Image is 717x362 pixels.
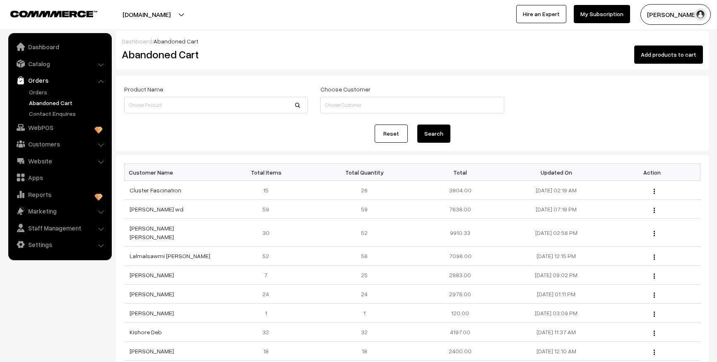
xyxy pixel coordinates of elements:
td: 18 [316,342,412,361]
td: 24 [220,285,316,304]
a: COMMMERCE [10,8,83,18]
td: 7096.00 [412,247,508,266]
td: 52 [316,219,412,247]
td: [DATE] 02:56 PM [508,219,604,247]
td: 18 [220,342,316,361]
img: Menu [654,273,655,279]
td: 3804.00 [412,181,508,200]
a: Staff Management [10,221,109,235]
td: [DATE] 12:10 AM [508,342,604,361]
a: Dashboard [122,38,152,45]
div: / [122,37,703,46]
a: Settings [10,237,109,252]
td: [DATE] 09:02 PM [508,266,604,285]
a: My Subscription [574,5,630,23]
td: 120.00 [412,304,508,323]
td: 7638.00 [412,200,508,219]
td: 59 [220,200,316,219]
a: Customers [10,137,109,151]
a: [PERSON_NAME] [130,348,174,355]
label: Product Name [124,85,163,93]
a: Website [10,153,109,168]
a: Kishore Deb [130,328,162,336]
td: 7 [220,266,316,285]
a: [PERSON_NAME] [PERSON_NAME] [130,225,174,240]
img: COMMMERCE [10,11,97,17]
th: Total [412,164,508,181]
button: [DOMAIN_NAME] [94,4,200,25]
a: Dashboard [10,39,109,54]
th: Total Quantity [316,164,412,181]
img: Menu [654,189,655,194]
span: Abandoned Cart [154,38,198,45]
button: Search [417,125,450,143]
td: 9910.33 [412,219,508,247]
a: Orders [27,88,109,96]
img: Menu [654,292,655,298]
td: [DATE] 07:18 PM [508,200,604,219]
a: Orders [10,73,109,88]
td: [DATE] 11:37 AM [508,323,604,342]
td: [DATE] 03:09 PM [508,304,604,323]
img: user [694,8,707,21]
td: 2976.00 [412,285,508,304]
a: Reset [375,125,408,143]
button: [PERSON_NAME] [640,4,711,25]
td: 56 [316,247,412,266]
a: WebPOS [10,120,109,135]
td: 26 [316,181,412,200]
a: Catalog [10,56,109,71]
td: 2883.00 [412,266,508,285]
img: Menu [654,331,655,336]
td: 32 [220,323,316,342]
label: Choose Customer [320,85,371,93]
td: 30 [220,219,316,247]
a: Apps [10,170,109,185]
td: 1 [220,304,316,323]
a: Hire an Expert [516,5,566,23]
td: 1 [316,304,412,323]
img: Menu [654,208,655,213]
h2: Abandoned Cart [122,48,307,61]
td: 24 [316,285,412,304]
button: Add products to cart [634,46,703,64]
a: Contact Enquires [27,109,109,118]
td: 2400.00 [412,342,508,361]
td: 59 [316,200,412,219]
a: [PERSON_NAME] wd [130,206,183,213]
img: Menu [654,312,655,317]
td: 25 [316,266,412,285]
td: 52 [220,247,316,266]
input: Choose Customer [320,97,504,113]
a: Marketing [10,204,109,218]
a: [PERSON_NAME] [130,309,174,316]
input: Choose Product [124,97,308,113]
td: [DATE] 12:15 PM [508,247,604,266]
th: Customer Name [125,164,221,181]
a: Reports [10,187,109,202]
img: Menu [654,231,655,236]
td: 4197.00 [412,323,508,342]
td: 15 [220,181,316,200]
a: Abandoned Cart [27,98,109,107]
a: Lalmalsawmi [PERSON_NAME] [130,252,210,259]
th: Total Items [220,164,316,181]
th: Updated On [508,164,604,181]
a: [PERSON_NAME] [130,271,174,278]
td: 32 [316,323,412,342]
th: Action [604,164,700,181]
img: Menu [654,350,655,355]
td: [DATE] 02:19 AM [508,181,604,200]
td: [DATE] 01:11 PM [508,285,604,304]
img: Menu [654,254,655,260]
a: Cluster Fascination [130,187,181,194]
a: [PERSON_NAME] [130,290,174,297]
